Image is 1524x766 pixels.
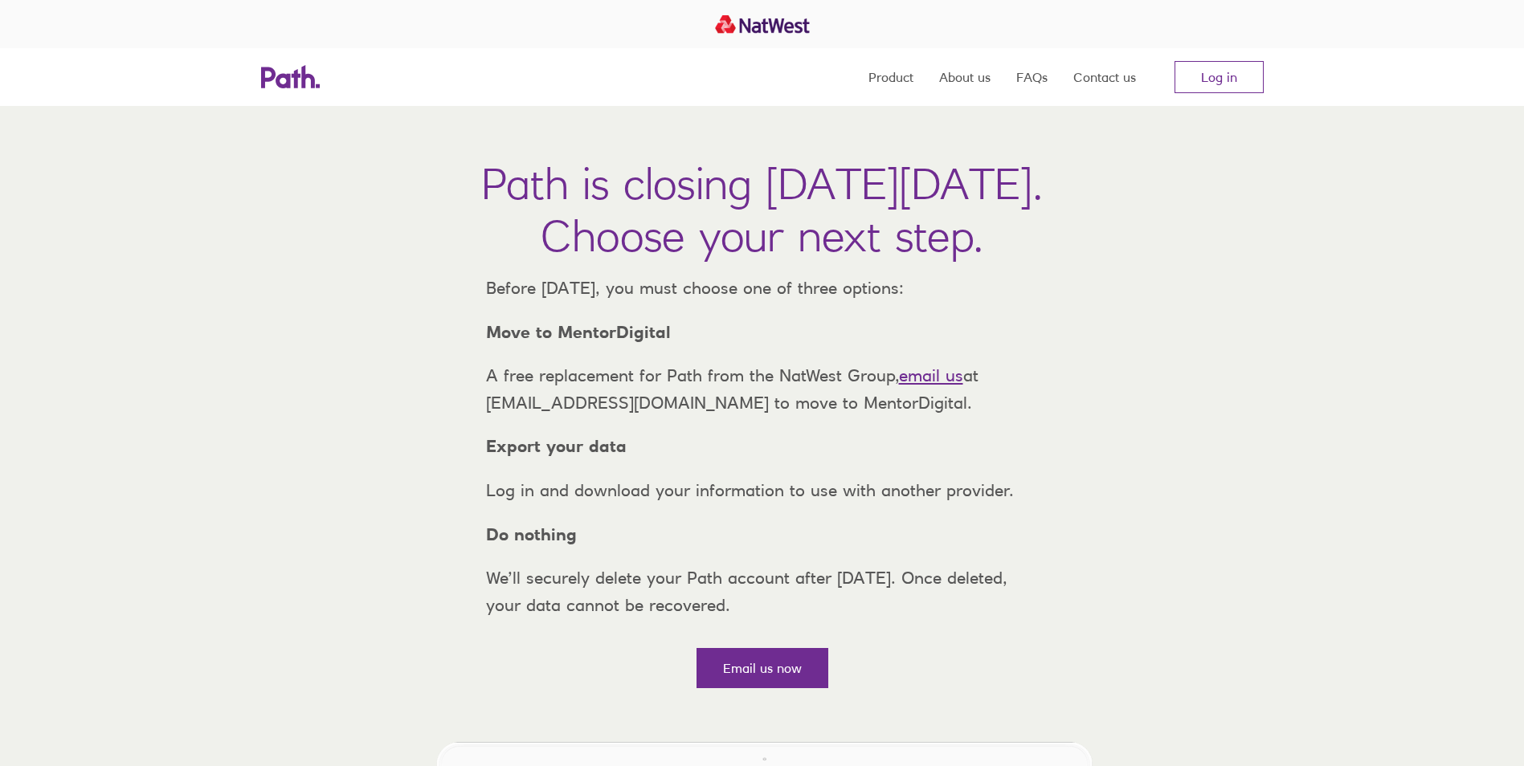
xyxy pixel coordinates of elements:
a: Email us now [697,648,828,688]
a: FAQs [1016,48,1048,106]
a: Product [868,48,913,106]
strong: Export your data [486,436,627,456]
a: Log in [1175,61,1264,93]
p: A free replacement for Path from the NatWest Group, at [EMAIL_ADDRESS][DOMAIN_NAME] to move to Me... [473,362,1052,416]
a: email us [899,365,963,385]
a: Contact us [1073,48,1136,106]
p: Log in and download your information to use with another provider. [473,477,1052,504]
strong: Do nothing [486,524,577,544]
strong: Move to MentorDigital [486,322,671,342]
p: Before [DATE], you must choose one of three options: [473,275,1052,302]
a: About us [939,48,991,106]
p: We’ll securely delete your Path account after [DATE]. Once deleted, your data cannot be recovered. [473,564,1052,618]
h1: Path is closing [DATE][DATE]. Choose your next step. [481,157,1043,262]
